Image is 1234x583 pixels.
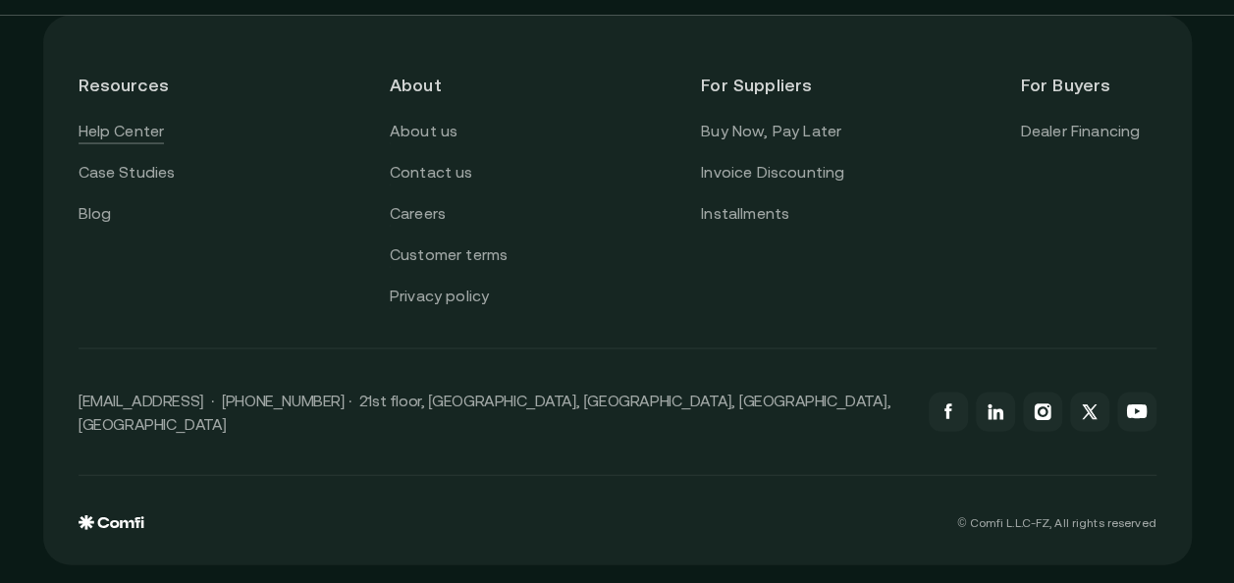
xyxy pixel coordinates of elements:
a: Invoice Discounting [701,160,844,185]
a: Privacy policy [390,284,489,309]
header: For Buyers [1020,51,1155,119]
a: Careers [390,201,446,227]
header: For Suppliers [701,51,844,119]
p: [EMAIL_ADDRESS] · [PHONE_NUMBER] · 21st floor, [GEOGRAPHIC_DATA], [GEOGRAPHIC_DATA], [GEOGRAPHIC_... [79,389,909,436]
header: About [390,51,525,119]
a: Blog [79,201,112,227]
a: Dealer Financing [1020,119,1140,144]
a: Customer terms [390,242,508,268]
a: Case Studies [79,160,176,185]
a: Contact us [390,160,473,185]
p: © Comfi L.L.C-FZ, All rights reserved [957,516,1155,530]
a: Buy Now, Pay Later [701,119,841,144]
a: About us [390,119,457,144]
img: comfi logo [79,515,144,531]
a: Help Center [79,119,165,144]
header: Resources [79,51,214,119]
a: Installments [701,201,789,227]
